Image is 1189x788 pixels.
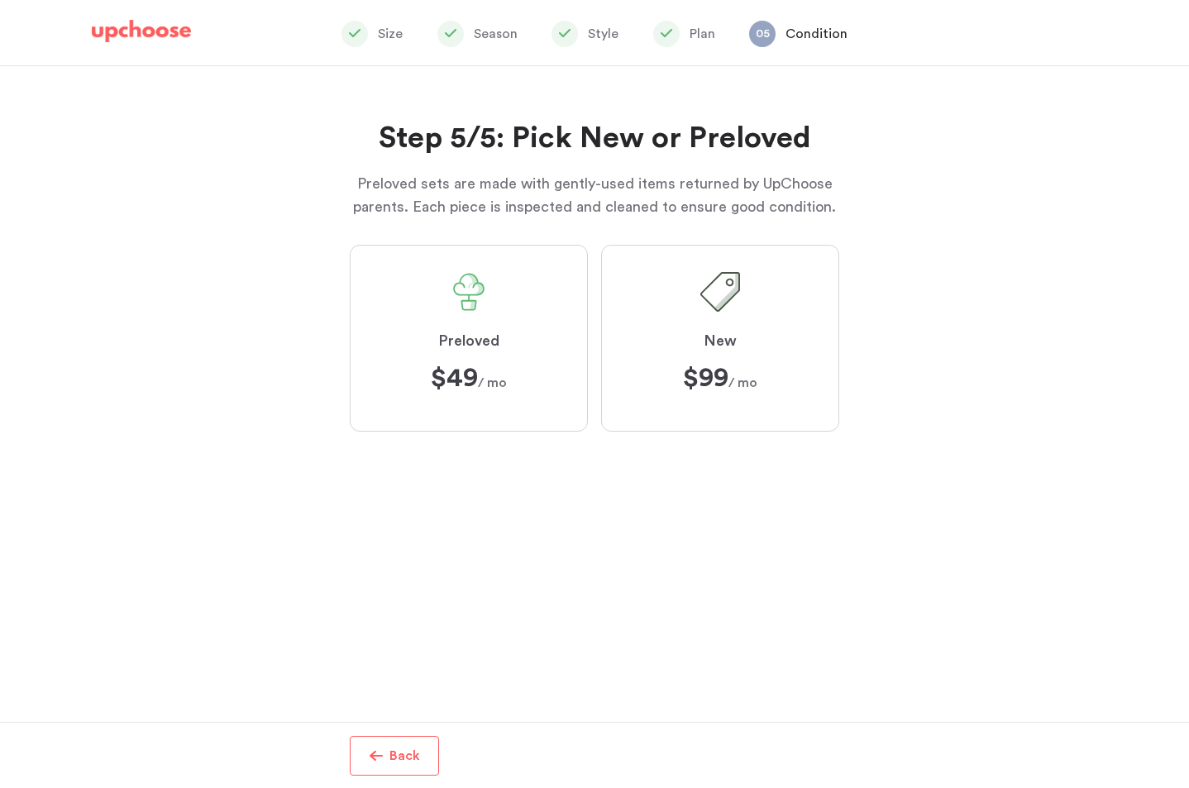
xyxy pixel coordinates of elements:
button: Back [350,736,439,776]
span: / mo [431,365,507,391]
p: Plan [690,24,715,44]
span: / mo [683,365,757,391]
p: Size [378,24,403,44]
span: Preloved [438,332,499,351]
span: 05 [749,21,776,47]
p: Season [474,24,518,44]
span: New [704,332,737,351]
p: Back [389,746,420,766]
p: Condition [786,24,848,44]
img: UpChoose [92,20,191,43]
p: Style [588,24,618,44]
p: Preloved sets are made with gently-used items returned by UpChoose parents. Each piece is inspect... [350,172,839,218]
a: UpChoose [92,20,191,50]
strong: $49 [431,365,478,391]
h2: Step 5/5: Pick New or Preloved [350,119,839,159]
strong: $99 [683,365,728,391]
